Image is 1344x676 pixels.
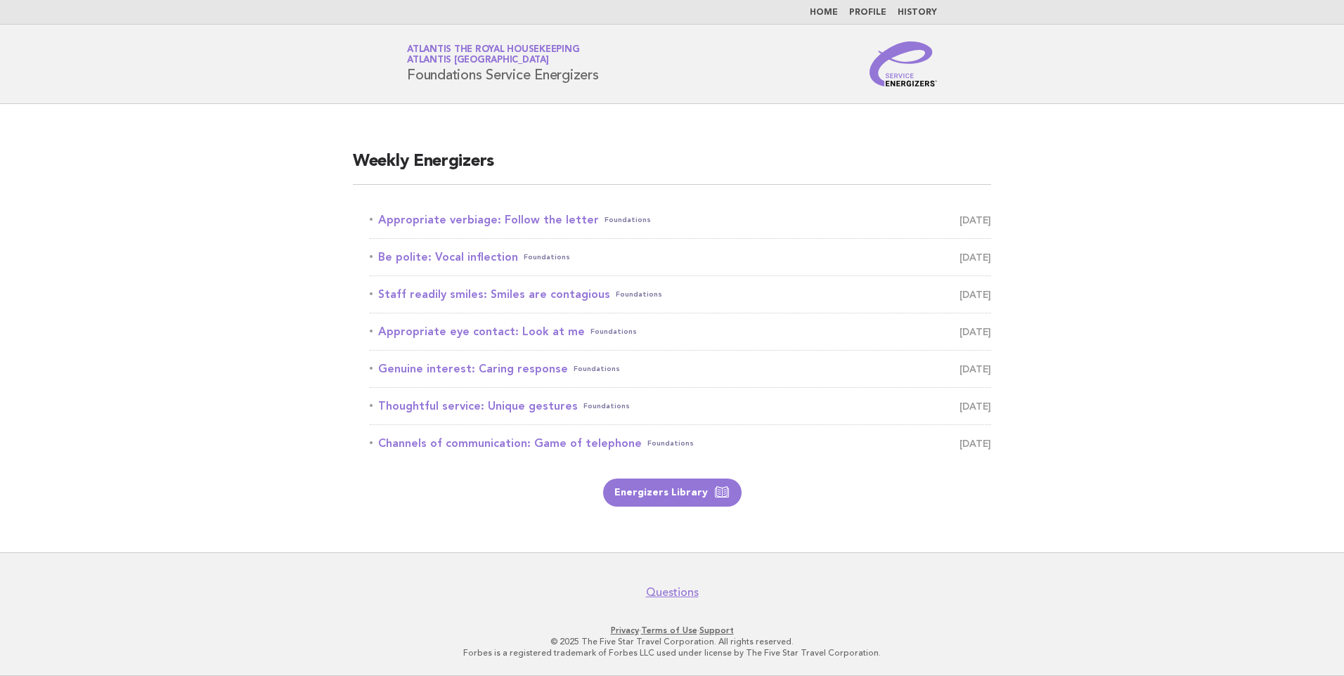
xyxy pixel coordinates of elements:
a: Staff readily smiles: Smiles are contagiousFoundations [DATE] [370,285,991,304]
span: Foundations [647,434,694,453]
span: [DATE] [959,322,991,342]
a: Profile [849,8,886,17]
span: Foundations [590,322,637,342]
a: Home [810,8,838,17]
a: Be polite: Vocal inflectionFoundations [DATE] [370,247,991,267]
a: History [898,8,937,17]
p: Forbes is a registered trademark of Forbes LLC used under license by The Five Star Travel Corpora... [242,647,1102,658]
a: Privacy [611,625,639,635]
a: Questions [646,585,699,599]
a: Appropriate eye contact: Look at meFoundations [DATE] [370,322,991,342]
span: Foundations [605,210,651,230]
h1: Foundations Service Energizers [407,46,599,82]
img: Service Energizers [870,41,937,86]
a: Thoughtful service: Unique gesturesFoundations [DATE] [370,396,991,416]
span: Foundations [524,247,570,267]
p: © 2025 The Five Star Travel Corporation. All rights reserved. [242,636,1102,647]
a: Atlantis the Royal HousekeepingAtlantis [GEOGRAPHIC_DATA] [407,45,579,65]
a: Terms of Use [641,625,697,635]
a: Appropriate verbiage: Follow the letterFoundations [DATE] [370,210,991,230]
a: Energizers Library [603,479,742,507]
span: [DATE] [959,285,991,304]
span: [DATE] [959,359,991,379]
span: Foundations [574,359,620,379]
span: [DATE] [959,247,991,267]
p: · · [242,625,1102,636]
span: [DATE] [959,434,991,453]
span: [DATE] [959,396,991,416]
span: Foundations [583,396,630,416]
a: Genuine interest: Caring responseFoundations [DATE] [370,359,991,379]
h2: Weekly Energizers [353,150,991,185]
span: Foundations [616,285,662,304]
a: Channels of communication: Game of telephoneFoundations [DATE] [370,434,991,453]
span: [DATE] [959,210,991,230]
a: Support [699,625,734,635]
span: Atlantis [GEOGRAPHIC_DATA] [407,56,549,65]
